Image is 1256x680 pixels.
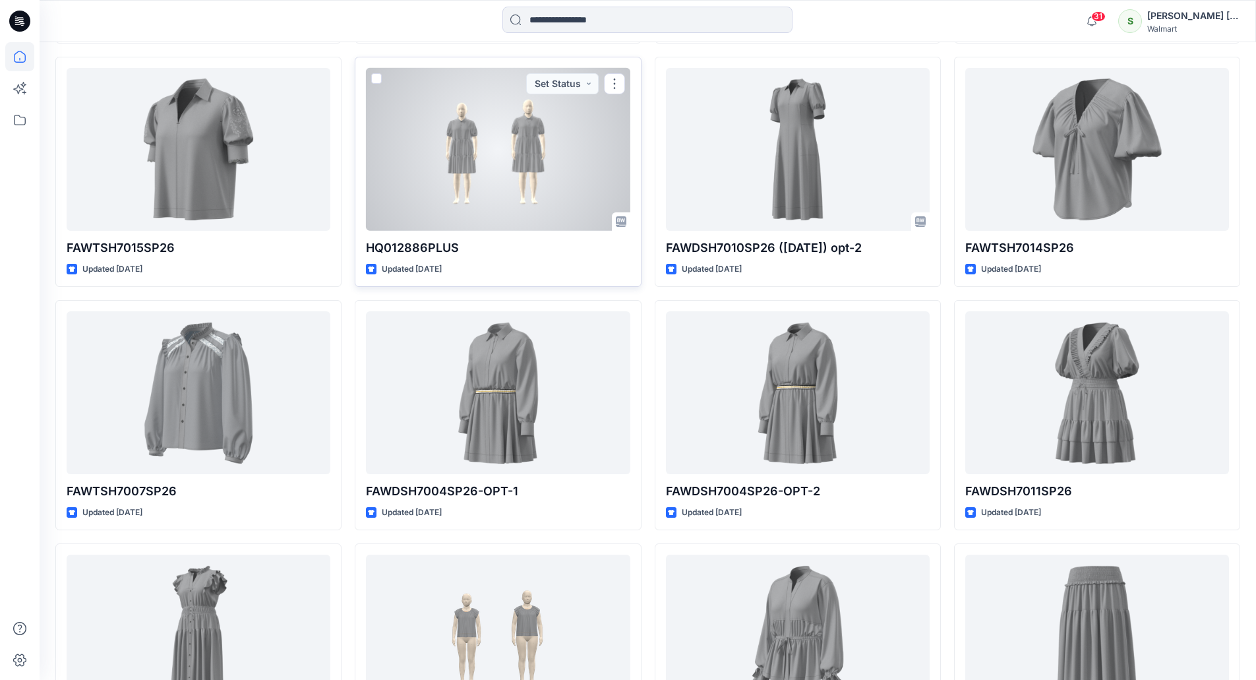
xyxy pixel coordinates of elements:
[682,263,742,276] p: Updated [DATE]
[666,68,930,231] a: FAWDSH7010SP26 (07-03-25) opt-2
[666,482,930,501] p: FAWDSH7004SP26-OPT-2
[981,506,1041,520] p: Updated [DATE]
[965,68,1229,231] a: FAWTSH7014SP26
[67,311,330,474] a: FAWTSH7007SP26
[1147,8,1240,24] div: [PERSON_NAME] ​[PERSON_NAME]
[82,506,142,520] p: Updated [DATE]
[382,506,442,520] p: Updated [DATE]
[366,68,630,231] a: HQ012886PLUS
[981,263,1041,276] p: Updated [DATE]
[965,311,1229,474] a: FAWDSH7011SP26
[67,239,330,257] p: FAWTSH7015SP26
[666,239,930,257] p: FAWDSH7010SP26 ([DATE]) opt-2
[366,311,630,474] a: FAWDSH7004SP26-OPT-1
[366,239,630,257] p: HQ012886PLUS
[67,68,330,231] a: FAWTSH7015SP26
[82,263,142,276] p: Updated [DATE]
[965,239,1229,257] p: FAWTSH7014SP26
[1147,24,1240,34] div: Walmart
[682,506,742,520] p: Updated [DATE]
[1118,9,1142,33] div: S​
[67,482,330,501] p: FAWTSH7007SP26
[366,482,630,501] p: FAWDSH7004SP26-OPT-1
[666,311,930,474] a: FAWDSH7004SP26-OPT-2
[965,482,1229,501] p: FAWDSH7011SP26
[1091,11,1106,22] span: 31
[382,263,442,276] p: Updated [DATE]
